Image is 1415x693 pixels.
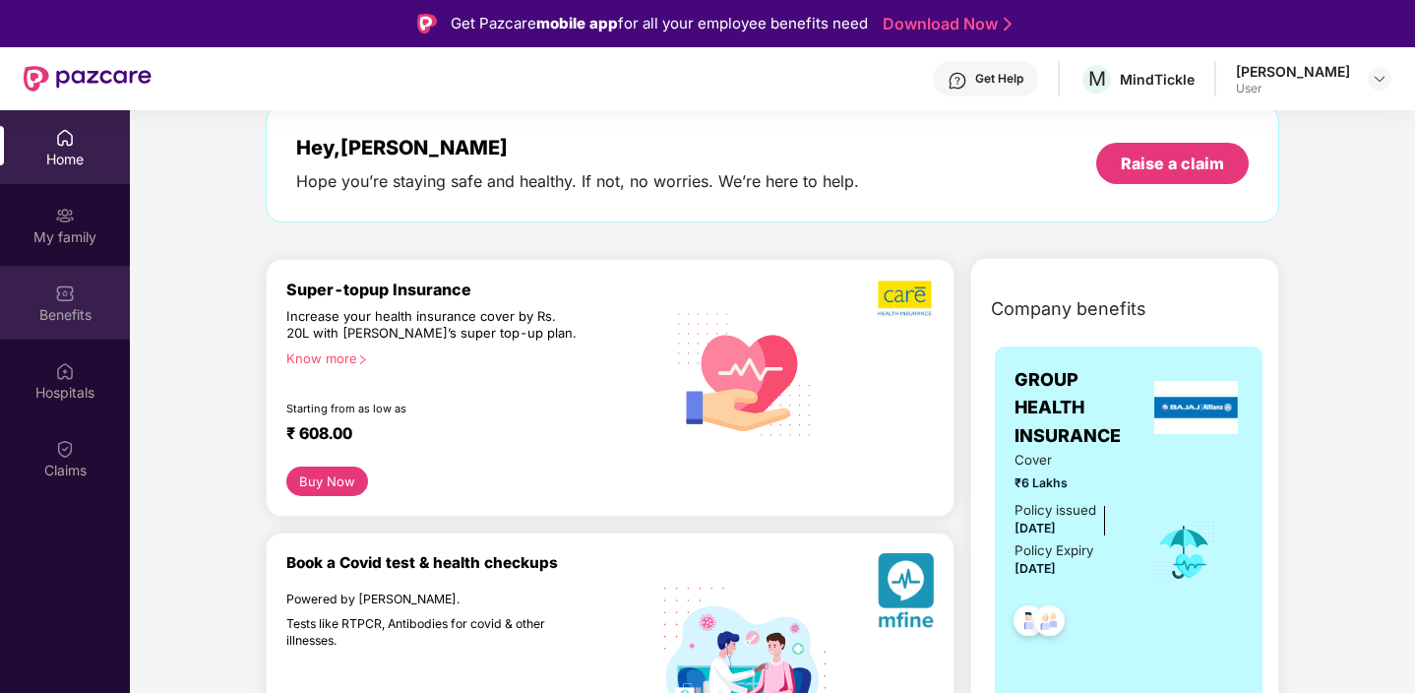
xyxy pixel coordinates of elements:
div: Know more [286,350,652,364]
div: Policy Expiry [1015,540,1093,561]
div: MindTickle [1120,70,1195,89]
div: Powered by [PERSON_NAME]. [286,592,580,607]
div: Book a Covid test & health checkups [286,553,664,572]
img: svg+xml;base64,PHN2ZyBpZD0iSGVscC0zMngzMiIgeG1sbnM9Imh0dHA6Ly93d3cudzMub3JnLzIwMDAvc3ZnIiB3aWR0aD... [948,71,967,91]
strong: mobile app [536,14,618,32]
img: svg+xml;base64,PHN2ZyB4bWxucz0iaHR0cDovL3d3dy53My5vcmcvMjAwMC9zdmciIHhtbG5zOnhsaW5rPSJodHRwOi8vd3... [664,290,827,455]
div: ₹ 608.00 [286,423,645,447]
div: Starting from as low as [286,402,581,415]
div: Increase your health insurance cover by Rs. 20L with [PERSON_NAME]’s super top-up plan. [286,308,580,343]
a: Download Now [883,14,1006,34]
span: ₹6 Lakhs [1015,473,1126,492]
img: New Pazcare Logo [24,66,152,92]
div: Tests like RTPCR, Antibodies for covid & other illnesses. [286,616,580,649]
span: [DATE] [1015,561,1056,576]
img: svg+xml;base64,PHN2ZyB4bWxucz0iaHR0cDovL3d3dy53My5vcmcvMjAwMC9zdmciIHdpZHRoPSI0OC45NDMiIGhlaWdodD... [1005,599,1053,648]
span: right [357,354,368,365]
img: svg+xml;base64,PHN2ZyB3aWR0aD0iMjAiIGhlaWdodD0iMjAiIHZpZXdCb3g9IjAgMCAyMCAyMCIgZmlsbD0ibm9uZSIgeG... [55,206,75,225]
img: svg+xml;base64,PHN2ZyBpZD0iQmVuZWZpdHMiIHhtbG5zPSJodHRwOi8vd3d3LnczLm9yZy8yMDAwL3N2ZyIgd2lkdGg9Ij... [55,283,75,303]
img: svg+xml;base64,PHN2ZyBpZD0iSG9zcGl0YWxzIiB4bWxucz0iaHR0cDovL3d3dy53My5vcmcvMjAwMC9zdmciIHdpZHRoPS... [55,361,75,381]
img: insurerLogo [1154,381,1239,434]
div: User [1236,81,1350,96]
div: Hope you’re staying safe and healthy. If not, no worries. We’re here to help. [296,171,859,192]
img: svg+xml;base64,PHN2ZyBpZD0iQ2xhaW0iIHhtbG5zPSJodHRwOi8vd3d3LnczLm9yZy8yMDAwL3N2ZyIgd2lkdGg9IjIwIi... [55,439,75,459]
img: Logo [417,14,437,33]
img: b5dec4f62d2307b9de63beb79f102df3.png [878,280,934,317]
div: [PERSON_NAME] [1236,62,1350,81]
span: Cover [1015,450,1126,471]
div: Raise a claim [1121,153,1224,174]
img: icon [1152,520,1216,585]
div: Super-topup Insurance [286,280,664,299]
div: Policy issued [1015,500,1096,521]
img: svg+xml;base64,PHN2ZyB4bWxucz0iaHR0cDovL3d3dy53My5vcmcvMjAwMC9zdmciIHdpZHRoPSI0OC45NDMiIGhlaWdodD... [1025,599,1074,648]
span: GROUP HEALTH INSURANCE [1015,366,1149,450]
span: Company benefits [991,295,1146,323]
span: M [1088,67,1106,91]
img: svg+xml;base64,PHN2ZyBpZD0iSG9tZSIgeG1sbnM9Imh0dHA6Ly93d3cudzMub3JnLzIwMDAvc3ZnIiB3aWR0aD0iMjAiIG... [55,128,75,148]
img: svg+xml;base64,PHN2ZyBpZD0iRHJvcGRvd24tMzJ4MzIiIHhtbG5zPSJodHRwOi8vd3d3LnczLm9yZy8yMDAwL3N2ZyIgd2... [1372,71,1387,87]
img: svg+xml;base64,PHN2ZyB4bWxucz0iaHR0cDovL3d3dy53My5vcmcvMjAwMC9zdmciIHhtbG5zOnhsaW5rPSJodHRwOi8vd3... [878,553,934,635]
img: Stroke [1004,14,1012,34]
span: [DATE] [1015,521,1056,535]
div: Get Help [975,71,1023,87]
button: Buy Now [286,467,368,496]
div: Hey, [PERSON_NAME] [296,136,859,159]
div: Get Pazcare for all your employee benefits need [451,12,868,35]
